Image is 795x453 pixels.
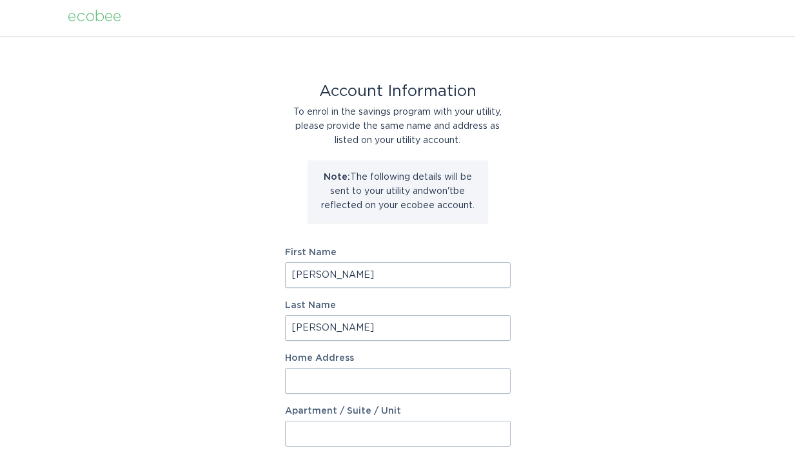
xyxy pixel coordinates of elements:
label: Last Name [285,301,511,310]
strong: Note: [324,173,350,182]
div: To enrol in the savings program with your utility, please provide the same name and address as li... [285,105,511,148]
label: Home Address [285,354,511,363]
div: Account Information [285,84,511,99]
label: Apartment / Suite / Unit [285,407,511,416]
p: The following details will be sent to your utility and won't be reflected on your ecobee account. [317,170,478,213]
div: ecobee [68,10,121,24]
label: First Name [285,248,511,257]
